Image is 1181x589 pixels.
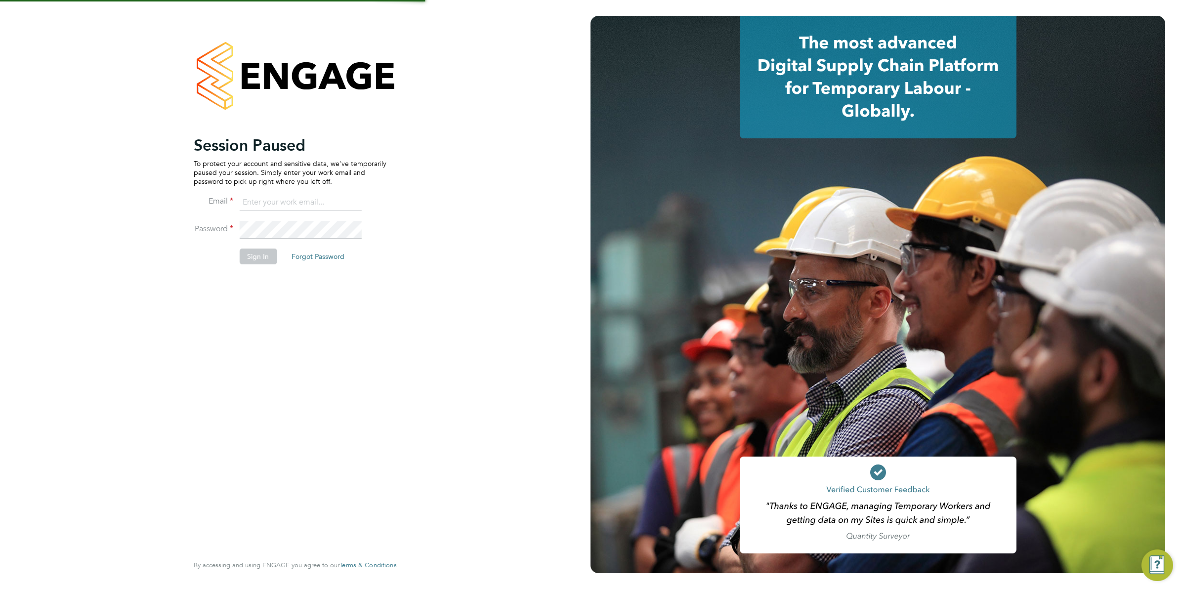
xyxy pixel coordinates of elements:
button: Engage Resource Center [1141,549,1173,581]
button: Forgot Password [284,249,352,264]
span: By accessing and using ENGAGE you agree to our [194,561,396,569]
label: Email [194,196,233,207]
input: Enter your work email... [239,194,361,211]
button: Sign In [239,249,277,264]
p: To protect your account and sensitive data, we've temporarily paused your session. Simply enter y... [194,159,386,186]
label: Password [194,224,233,234]
a: Terms & Conditions [339,561,396,569]
h2: Session Paused [194,135,386,155]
